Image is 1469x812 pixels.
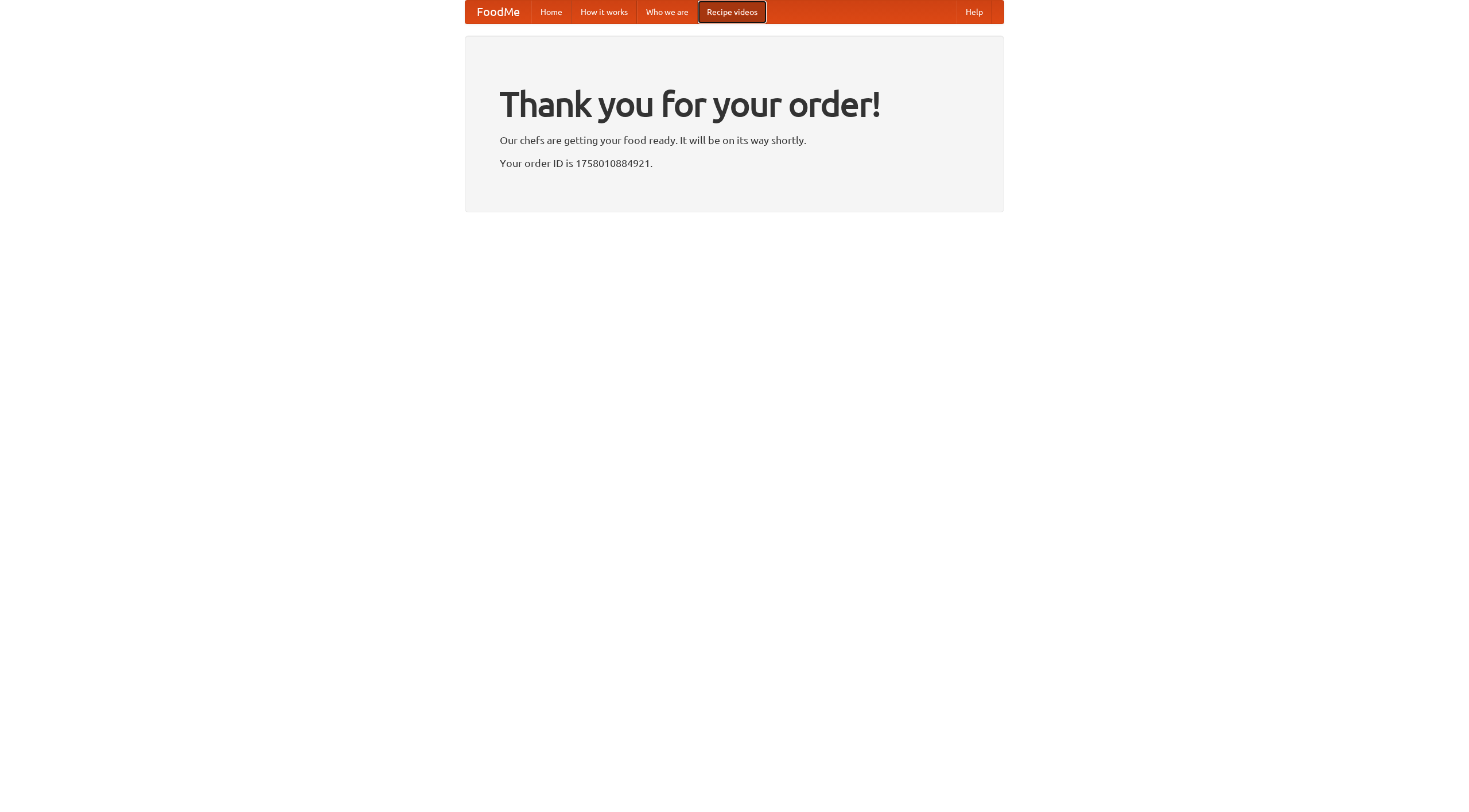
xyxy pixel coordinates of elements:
a: Recipe videos [698,1,767,24]
a: FoodMe [465,1,531,24]
a: Home [531,1,572,24]
p: Your order ID is 1758010884921. [500,154,969,172]
p: Our chefs are getting your food ready. It will be on its way shortly. [500,131,969,149]
a: How it works [572,1,637,24]
a: Who we are [637,1,698,24]
a: Help [957,1,992,24]
h1: Thank you for your order! [500,76,969,131]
